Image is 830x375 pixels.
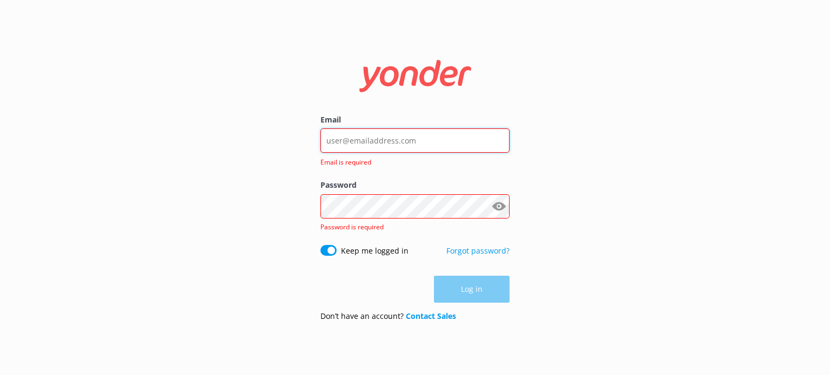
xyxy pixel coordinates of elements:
label: Password [320,179,510,191]
input: user@emailaddress.com [320,128,510,153]
p: Don’t have an account? [320,310,456,322]
a: Forgot password? [446,246,510,256]
span: Email is required [320,157,503,167]
span: Password is required [320,222,384,231]
label: Email [320,114,510,126]
label: Keep me logged in [341,245,409,257]
button: Show password [488,195,510,217]
a: Contact Sales [406,311,456,321]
